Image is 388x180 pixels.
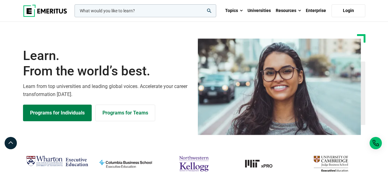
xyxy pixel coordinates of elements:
img: northwestern-kellogg [163,154,225,174]
span: From the world’s best. [23,63,190,79]
img: columbia-business-school [94,154,157,174]
p: Learn from top universities and leading global voices. Accelerate your career transformation [DATE]. [23,82,190,98]
img: MIT xPRO [231,154,294,174]
a: Explore Programs [23,105,92,121]
a: Explore for Business [95,105,155,121]
a: Login [332,4,365,17]
img: Learn from the world's best [198,38,361,135]
a: MIT-xPRO [231,154,294,174]
img: cambridge-judge-business-school [300,154,362,174]
input: woocommerce-product-search-field-0 [75,4,216,17]
img: Wharton Executive Education [26,154,88,169]
h1: Learn. [23,48,190,79]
